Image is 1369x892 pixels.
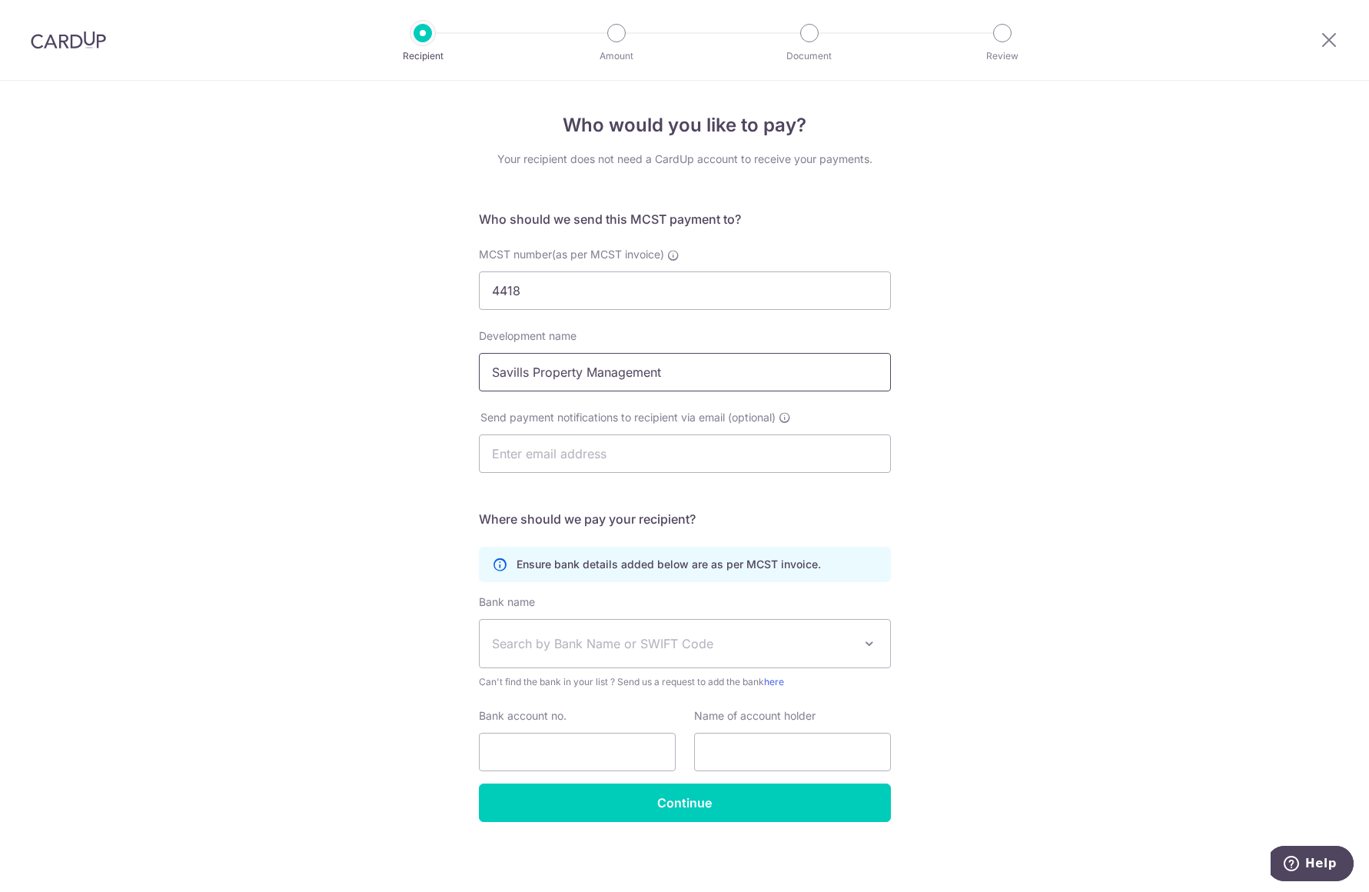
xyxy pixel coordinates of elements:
input: Example: 0001 [479,271,891,310]
label: Bank account no. [479,708,567,724]
div: Your recipient does not need a CardUp account to receive your payments. [479,151,891,167]
span: Help [35,11,66,25]
a: here [764,676,784,687]
h4: Who would you like to pay? [479,111,891,139]
span: Search by Bank Name or SWIFT Code [492,634,853,653]
label: Bank name [479,594,535,610]
h5: Where should we pay your recipient? [479,510,891,528]
p: Amount [560,48,673,64]
label: Development name [479,328,577,344]
img: CardUp [31,31,106,49]
iframe: Opens a widget where you can find more information [1271,846,1354,884]
input: Continue [479,784,891,822]
p: Document [753,48,866,64]
p: Ensure bank details added below are as per MCST invoice. [517,557,821,572]
span: Send payment notifications to recipient via email (optional) [480,410,776,425]
p: Review [945,48,1059,64]
input: Enter email address [479,434,891,473]
h5: Who should we send this MCST payment to? [479,210,891,228]
span: MCST number(as per MCST invoice) [479,248,664,261]
label: Name of account holder [694,708,816,724]
p: Recipient [366,48,480,64]
span: Can't find the bank in your list ? Send us a request to add the bank [479,674,891,690]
